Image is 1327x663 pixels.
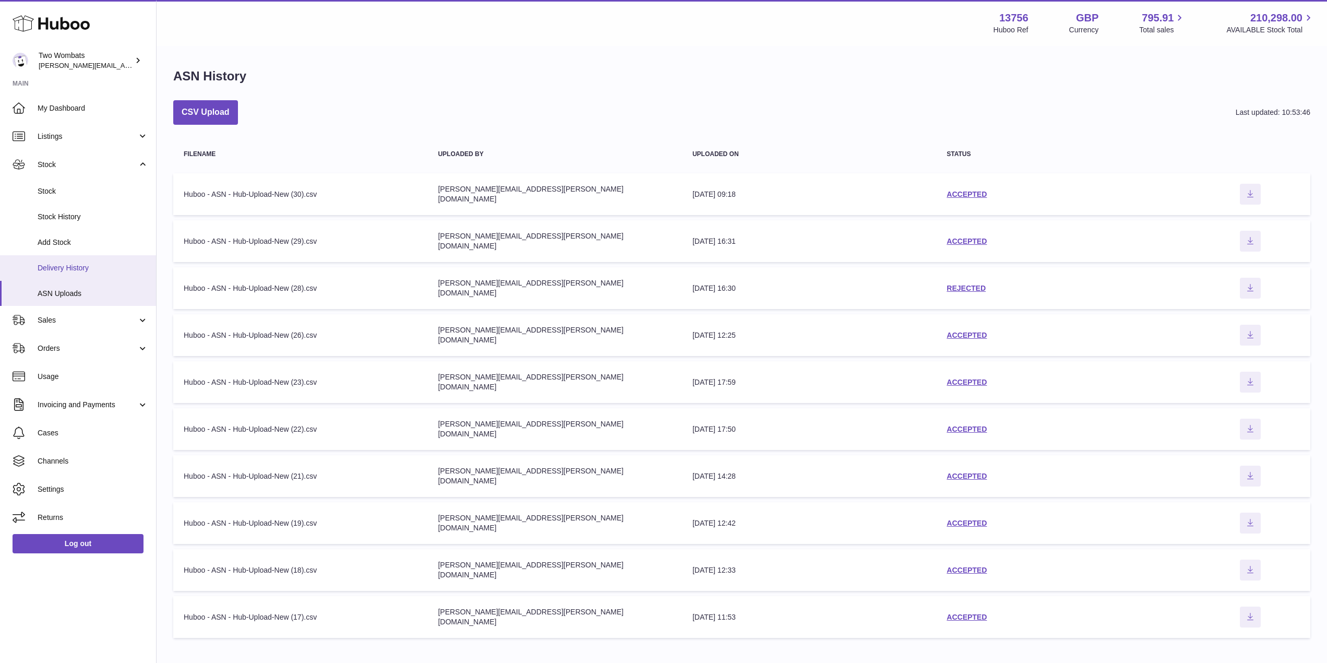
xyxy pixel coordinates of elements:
[38,186,148,196] span: Stock
[38,456,148,466] span: Channels
[38,238,148,247] span: Add Stock
[1142,11,1174,25] span: 795.91
[38,315,137,325] span: Sales
[184,330,417,340] div: Huboo - ASN - Hub-Upload-New (26).csv
[438,560,671,580] div: [PERSON_NAME][EMAIL_ADDRESS][PERSON_NAME][DOMAIN_NAME]
[1191,140,1310,168] th: actions
[692,424,926,434] div: [DATE] 17:50
[438,372,671,392] div: [PERSON_NAME][EMAIL_ADDRESS][PERSON_NAME][DOMAIN_NAME]
[438,607,671,627] div: [PERSON_NAME][EMAIL_ADDRESS][PERSON_NAME][DOMAIN_NAME]
[1139,25,1186,35] span: Total sales
[947,284,986,292] a: REJECTED
[39,61,265,69] span: [PERSON_NAME][EMAIL_ADDRESS][PERSON_NAME][DOMAIN_NAME]
[173,100,238,125] button: CSV Upload
[173,140,427,168] th: Filename
[1240,372,1261,393] button: Download ASN file
[947,425,987,433] a: ACCEPTED
[184,377,417,387] div: Huboo - ASN - Hub-Upload-New (23).csv
[438,231,671,251] div: [PERSON_NAME][EMAIL_ADDRESS][PERSON_NAME][DOMAIN_NAME]
[38,103,148,113] span: My Dashboard
[1240,513,1261,534] button: Download ASN file
[38,400,137,410] span: Invoicing and Payments
[692,236,926,246] div: [DATE] 16:31
[947,331,987,339] a: ACCEPTED
[438,513,671,533] div: [PERSON_NAME][EMAIL_ADDRESS][PERSON_NAME][DOMAIN_NAME]
[1240,278,1261,299] button: Download ASN file
[692,330,926,340] div: [DATE] 12:25
[994,25,1029,35] div: Huboo Ref
[692,518,926,528] div: [DATE] 12:42
[999,11,1029,25] strong: 13756
[692,377,926,387] div: [DATE] 17:59
[936,140,1190,168] th: Status
[692,283,926,293] div: [DATE] 16:30
[38,344,137,353] span: Orders
[692,190,926,199] div: [DATE] 09:18
[184,565,417,575] div: Huboo - ASN - Hub-Upload-New (18).csv
[1226,11,1314,35] a: 210,298.00 AVAILABLE Stock Total
[184,236,417,246] div: Huboo - ASN - Hub-Upload-New (29).csv
[184,518,417,528] div: Huboo - ASN - Hub-Upload-New (19).csv
[692,565,926,575] div: [DATE] 12:33
[947,190,987,198] a: ACCEPTED
[1240,231,1261,252] button: Download ASN file
[692,612,926,622] div: [DATE] 11:53
[184,283,417,293] div: Huboo - ASN - Hub-Upload-New (28).csv
[38,372,148,382] span: Usage
[947,519,987,527] a: ACCEPTED
[1226,25,1314,35] span: AVAILABLE Stock Total
[947,378,987,386] a: ACCEPTED
[438,466,671,486] div: [PERSON_NAME][EMAIL_ADDRESS][PERSON_NAME][DOMAIN_NAME]
[1240,419,1261,440] button: Download ASN file
[184,471,417,481] div: Huboo - ASN - Hub-Upload-New (21).csv
[38,428,148,438] span: Cases
[1240,560,1261,581] button: Download ASN file
[38,513,148,523] span: Returns
[184,612,417,622] div: Huboo - ASN - Hub-Upload-New (17).csv
[1240,184,1261,205] button: Download ASN file
[13,53,28,68] img: philip.carroll@twowombats.com
[38,132,137,141] span: Listings
[947,472,987,480] a: ACCEPTED
[38,484,148,494] span: Settings
[947,566,987,574] a: ACCEPTED
[1069,25,1099,35] div: Currency
[438,184,671,204] div: [PERSON_NAME][EMAIL_ADDRESS][PERSON_NAME][DOMAIN_NAME]
[184,190,417,199] div: Huboo - ASN - Hub-Upload-New (30).csv
[1250,11,1302,25] span: 210,298.00
[438,419,671,439] div: [PERSON_NAME][EMAIL_ADDRESS][PERSON_NAME][DOMAIN_NAME]
[1240,325,1261,346] button: Download ASN file
[427,140,682,168] th: Uploaded by
[38,289,148,299] span: ASN Uploads
[1236,108,1310,117] div: Last updated: 10:53:46
[1240,607,1261,628] button: Download ASN file
[438,278,671,298] div: [PERSON_NAME][EMAIL_ADDRESS][PERSON_NAME][DOMAIN_NAME]
[184,424,417,434] div: Huboo - ASN - Hub-Upload-New (22).csv
[39,51,133,70] div: Two Wombats
[947,613,987,621] a: ACCEPTED
[38,263,148,273] span: Delivery History
[682,140,936,168] th: Uploaded on
[1076,11,1098,25] strong: GBP
[173,68,246,85] h1: ASN History
[692,471,926,481] div: [DATE] 14:28
[13,534,144,553] a: Log out
[438,325,671,345] div: [PERSON_NAME][EMAIL_ADDRESS][PERSON_NAME][DOMAIN_NAME]
[38,160,137,170] span: Stock
[38,212,148,222] span: Stock History
[947,237,987,245] a: ACCEPTED
[1139,11,1186,35] a: 795.91 Total sales
[1240,466,1261,487] button: Download ASN file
